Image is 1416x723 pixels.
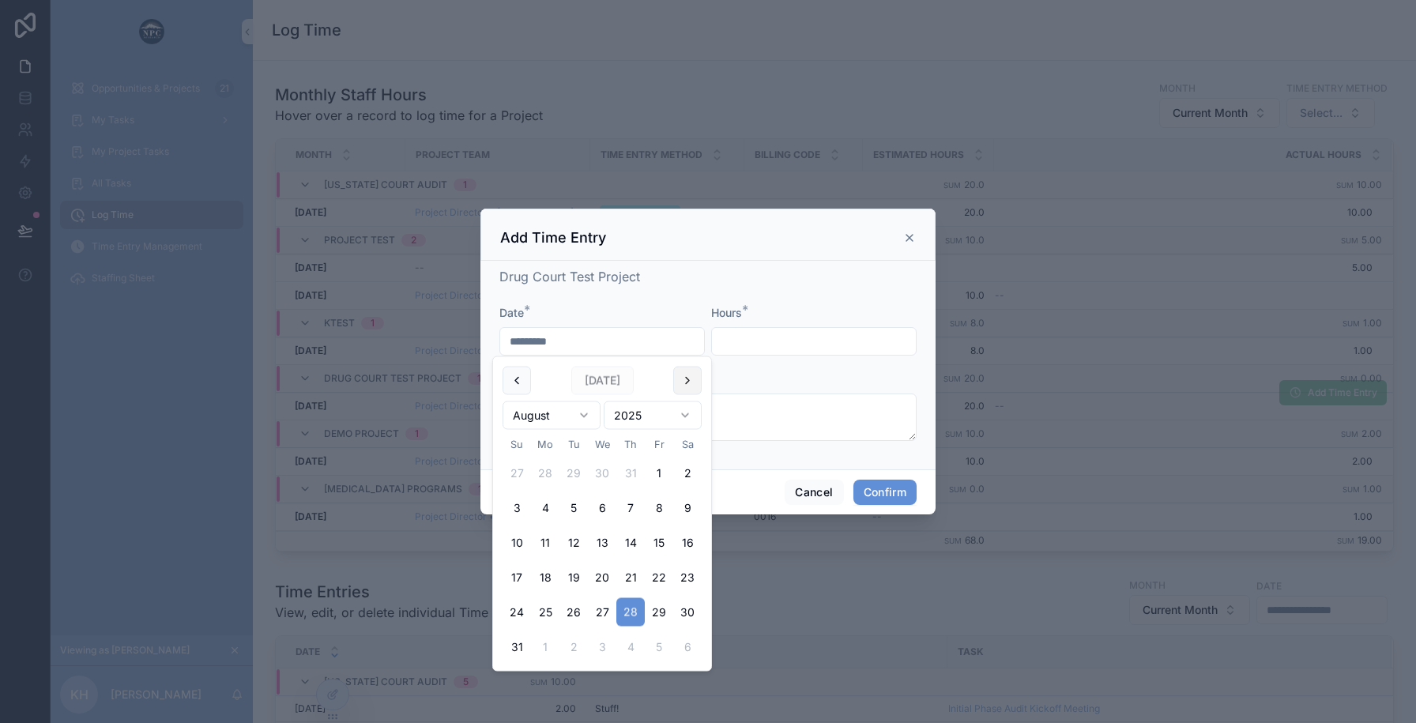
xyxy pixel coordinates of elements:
[588,494,616,522] button: Wednesday, August 6th, 2025
[616,459,645,488] button: Thursday, July 31st, 2025
[503,436,702,661] table: August 2025
[531,563,559,592] button: Monday, August 18th, 2025
[645,563,673,592] button: Friday, August 22nd, 2025
[503,436,531,453] th: Sunday
[559,563,588,592] button: Tuesday, August 19th, 2025
[503,529,531,557] button: Sunday, August 10th, 2025
[500,228,606,247] h3: Add Time Entry
[588,436,616,453] th: Wednesday
[499,269,640,284] span: Drug Court Test Project
[588,459,616,488] button: Wednesday, July 30th, 2025
[616,436,645,453] th: Thursday
[503,563,531,592] button: Sunday, August 17th, 2025
[645,529,673,557] button: Friday, August 15th, 2025
[645,494,673,522] button: Friday, August 8th, 2025
[616,529,645,557] button: Thursday, August 14th, 2025
[673,598,702,627] button: Saturday, August 30th, 2025
[588,633,616,661] button: Wednesday, September 3rd, 2025
[645,598,673,627] button: Friday, August 29th, 2025
[559,633,588,661] button: Tuesday, September 2nd, 2025
[559,598,588,627] button: Tuesday, August 26th, 2025
[503,633,531,661] button: Sunday, August 31st, 2025
[588,598,616,627] button: Wednesday, August 27th, 2025
[531,494,559,522] button: Monday, August 4th, 2025
[559,529,588,557] button: Tuesday, August 12th, 2025
[645,436,673,453] th: Friday
[531,529,559,557] button: Monday, August 11th, 2025
[711,306,742,319] span: Hours
[588,529,616,557] button: Wednesday, August 13th, 2025
[616,633,645,661] button: Thursday, September 4th, 2025
[531,598,559,627] button: Monday, August 25th, 2025
[616,494,645,522] button: Thursday, August 7th, 2025
[673,563,702,592] button: Saturday, August 23rd, 2025
[645,633,673,661] button: Friday, September 5th, 2025
[503,459,531,488] button: Sunday, July 27th, 2025
[588,563,616,592] button: Wednesday, August 20th, 2025
[531,633,559,661] button: Monday, September 1st, 2025
[559,436,588,453] th: Tuesday
[785,480,843,505] button: Cancel
[559,494,588,522] button: Tuesday, August 5th, 2025
[673,494,702,522] button: Saturday, August 9th, 2025
[645,459,673,488] button: Friday, August 1st, 2025
[616,598,645,627] button: Today, Thursday, August 28th, 2025, selected
[503,598,531,627] button: Sunday, August 24th, 2025
[503,494,531,522] button: Sunday, August 3rd, 2025
[531,436,559,453] th: Monday
[559,459,588,488] button: Tuesday, July 29th, 2025
[616,563,645,592] button: Thursday, August 21st, 2025
[673,459,702,488] button: Saturday, August 2nd, 2025
[673,529,702,557] button: Saturday, August 16th, 2025
[531,459,559,488] button: Monday, July 28th, 2025
[673,436,702,453] th: Saturday
[499,306,524,319] span: Date
[853,480,917,505] button: Confirm
[673,633,702,661] button: Saturday, September 6th, 2025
